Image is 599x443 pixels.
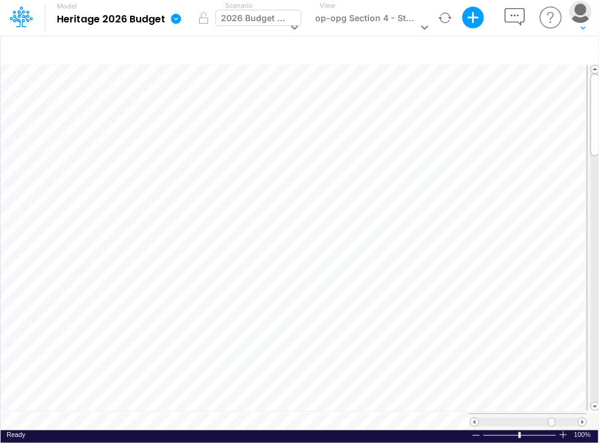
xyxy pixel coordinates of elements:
div: Zoom Out [471,431,481,440]
label: Scenario [225,1,253,11]
div: Zoom [483,430,558,439]
span: Ready [7,431,25,438]
div: op-opg Section 4 - Staffing [315,11,417,27]
div: 2026 Budget (WIP) [221,11,287,27]
div: Zoom level [574,430,592,439]
span: 100% [574,430,592,439]
label: View [319,1,335,11]
b: Heritage 2026 Budget [57,13,165,25]
div: Zoom In [558,430,568,439]
label: Model [57,2,77,10]
div: Zoom [519,432,521,438]
div: In Ready mode [7,430,25,439]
